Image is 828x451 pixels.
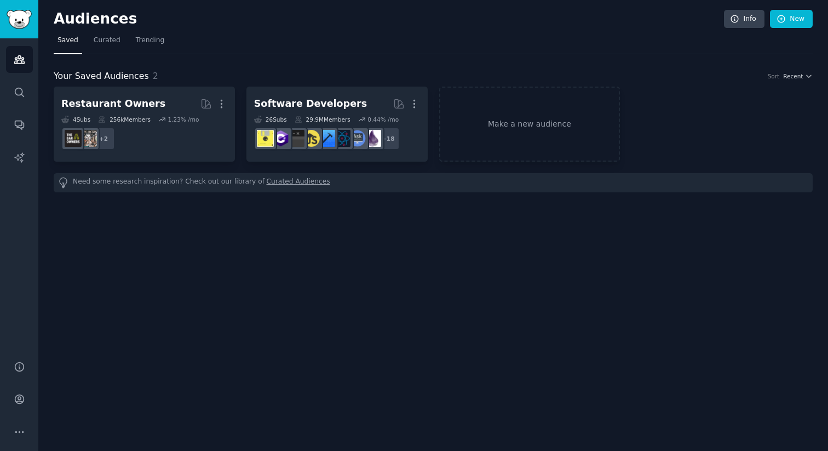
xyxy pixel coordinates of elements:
[295,116,350,123] div: 29.9M Members
[54,32,82,54] a: Saved
[439,87,620,162] a: Make a new audience
[724,10,764,28] a: Info
[770,10,813,28] a: New
[783,72,803,80] span: Recent
[334,130,350,147] img: reactnative
[54,10,724,28] h2: Audiences
[153,71,158,81] span: 2
[303,130,320,147] img: learnjavascript
[272,130,289,147] img: csharp
[92,127,115,150] div: + 2
[254,97,367,111] div: Software Developers
[287,130,304,147] img: software
[267,177,330,189] a: Curated Audiences
[377,127,400,150] div: + 18
[90,32,124,54] a: Curated
[54,87,235,162] a: Restaurant Owners4Subs256kMembers1.23% /mo+2restaurantownersBarOwners
[61,97,165,111] div: Restaurant Owners
[246,87,428,162] a: Software Developers26Subs29.9MMembers0.44% /mo+18elixirAskComputerSciencereactnativeiOSProgrammin...
[132,32,168,54] a: Trending
[98,116,151,123] div: 256k Members
[254,116,287,123] div: 26 Sub s
[54,70,149,83] span: Your Saved Audiences
[7,10,32,29] img: GummySearch logo
[257,130,274,147] img: ExperiencedDevs
[783,72,813,80] button: Recent
[136,36,164,45] span: Trending
[61,116,90,123] div: 4 Sub s
[80,130,97,147] img: restaurantowners
[768,72,780,80] div: Sort
[318,130,335,147] img: iOSProgramming
[168,116,199,123] div: 1.23 % /mo
[367,116,399,123] div: 0.44 % /mo
[364,130,381,147] img: elixir
[58,36,78,45] span: Saved
[94,36,120,45] span: Curated
[54,173,813,192] div: Need some research inspiration? Check out our library of
[349,130,366,147] img: AskComputerScience
[65,130,82,147] img: BarOwners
